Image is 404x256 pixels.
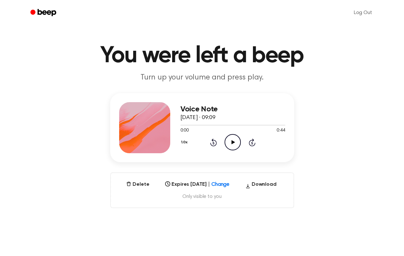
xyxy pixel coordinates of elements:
button: Download [243,181,279,191]
h3: Voice Note [180,105,285,114]
a: Log Out [347,5,378,20]
button: 1.0x [180,137,190,148]
span: 0:44 [277,127,285,134]
span: Only visible to you [118,193,286,200]
a: Beep [26,7,62,19]
span: 0:00 [180,127,189,134]
button: Delete [124,181,152,188]
p: Turn up your volume and press play. [80,72,325,83]
span: [DATE] · 09:09 [180,115,216,121]
h1: You were left a beep [39,44,366,67]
